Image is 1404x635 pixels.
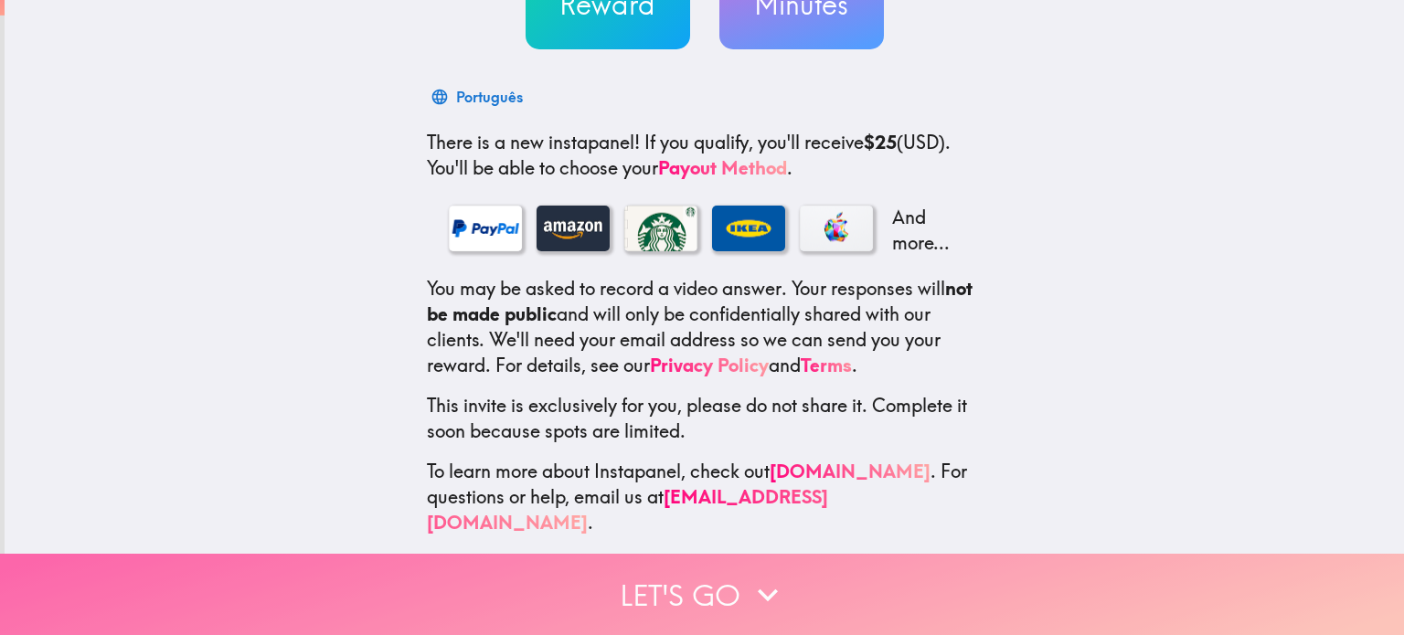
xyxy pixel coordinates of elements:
p: This invite is exclusively for you, please do not share it. Complete it soon because spots are li... [427,393,983,444]
p: You may be asked to record a video answer. Your responses will and will only be confidentially sh... [427,276,983,378]
a: Payout Method [658,156,787,179]
p: If you qualify, you'll receive (USD) . You'll be able to choose your . [427,130,983,181]
a: [DOMAIN_NAME] [770,460,931,482]
p: To learn more about Instapanel, check out . For questions or help, email us at . [427,459,983,535]
p: And more... [888,205,961,256]
button: Português [427,79,530,115]
a: Privacy Policy [650,354,769,376]
a: Terms [801,354,852,376]
a: [EMAIL_ADDRESS][DOMAIN_NAME] [427,485,828,534]
b: $25 [864,131,897,153]
div: Português [456,84,523,110]
b: not be made public [427,277,973,325]
span: There is a new instapanel! [427,131,640,153]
